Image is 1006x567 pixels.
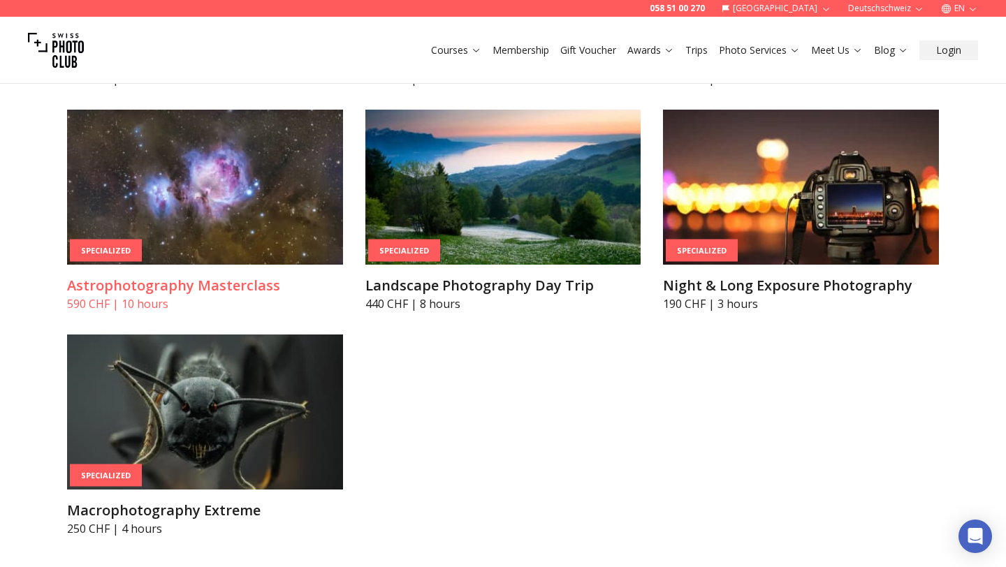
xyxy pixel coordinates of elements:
button: Trips [680,40,713,60]
div: Specialized [666,239,738,262]
a: Astrophotography MasterclassSpecializedAstrophotography Masterclass590 CHF | 10 hours [67,110,343,312]
a: Membership [493,43,549,57]
h3: Astrophotography Masterclass [67,276,343,295]
button: Membership [487,40,555,60]
button: Photo Services [713,40,805,60]
a: Meet Us [811,43,863,57]
a: Landscape Photography Day TripSpecializedLandscape Photography Day Trip440 CHF | 8 hours [365,110,641,312]
div: Open Intercom Messenger [958,520,992,553]
img: Landscape Photography Day Trip [365,110,641,265]
a: 058 51 00 270 [650,3,705,14]
h3: Night & Long Exposure Photography [663,276,939,295]
p: 590 CHF | 10 hours [67,295,343,312]
img: Night & Long Exposure Photography [663,110,939,265]
div: Specialized [70,239,142,262]
a: Courses [431,43,481,57]
a: Blog [874,43,908,57]
img: Swiss photo club [28,22,84,78]
button: Meet Us [805,40,868,60]
button: Login [919,40,978,60]
div: Specialized [70,464,142,487]
a: Macrophotography ExtremeSpecializedMacrophotography Extreme250 CHF | 4 hours [67,334,343,537]
a: Night & Long Exposure PhotographySpecializedNight & Long Exposure Photography190 CHF | 3 hours [663,110,939,312]
button: Courses [425,40,487,60]
a: Trips [685,43,708,57]
button: Blog [868,40,914,60]
a: Awards [627,43,674,57]
button: Awards [622,40,680,60]
a: Gift Voucher [560,43,616,57]
p: 190 CHF | 3 hours [663,295,939,312]
div: Specialized [368,239,440,262]
h3: Landscape Photography Day Trip [365,276,641,295]
img: Macrophotography Extreme [67,334,343,489]
p: 250 CHF | 4 hours [67,520,343,537]
h3: Macrophotography Extreme [67,501,343,520]
img: Astrophotography Masterclass [67,110,343,265]
button: Gift Voucher [555,40,622,60]
a: Photo Services [719,43,800,57]
p: 440 CHF | 8 hours [365,295,641,312]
